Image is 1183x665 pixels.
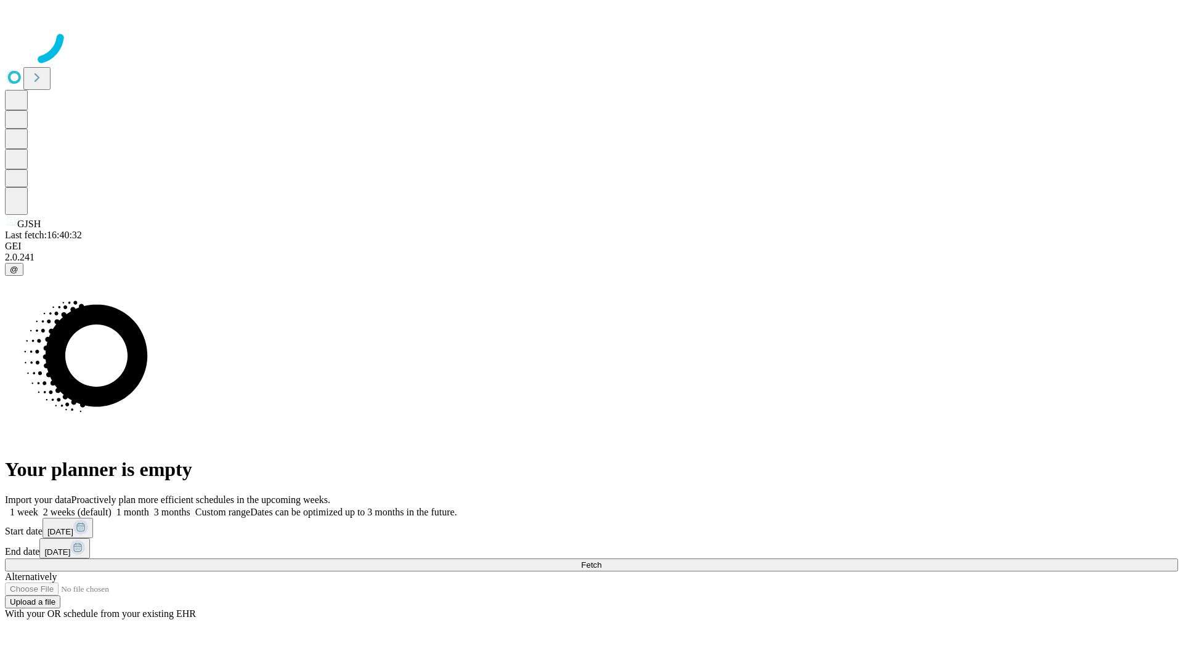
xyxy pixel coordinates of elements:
[5,230,82,240] span: Last fetch: 16:40:32
[5,518,1178,538] div: Start date
[250,507,457,517] span: Dates can be optimized up to 3 months in the future.
[581,560,601,570] span: Fetch
[71,494,330,505] span: Proactively plan more efficient schedules in the upcoming weeks.
[5,538,1178,558] div: End date
[5,241,1178,252] div: GEI
[5,494,71,505] span: Import your data
[17,219,41,229] span: GJSH
[5,608,196,619] span: With your OR schedule from your existing EHR
[47,527,73,536] span: [DATE]
[154,507,190,517] span: 3 months
[5,252,1178,263] div: 2.0.241
[10,265,18,274] span: @
[10,507,38,517] span: 1 week
[195,507,250,517] span: Custom range
[5,571,57,582] span: Alternatively
[43,518,93,538] button: [DATE]
[5,595,60,608] button: Upload a file
[116,507,149,517] span: 1 month
[43,507,112,517] span: 2 weeks (default)
[5,458,1178,481] h1: Your planner is empty
[5,263,23,276] button: @
[5,558,1178,571] button: Fetch
[39,538,90,558] button: [DATE]
[44,547,70,557] span: [DATE]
